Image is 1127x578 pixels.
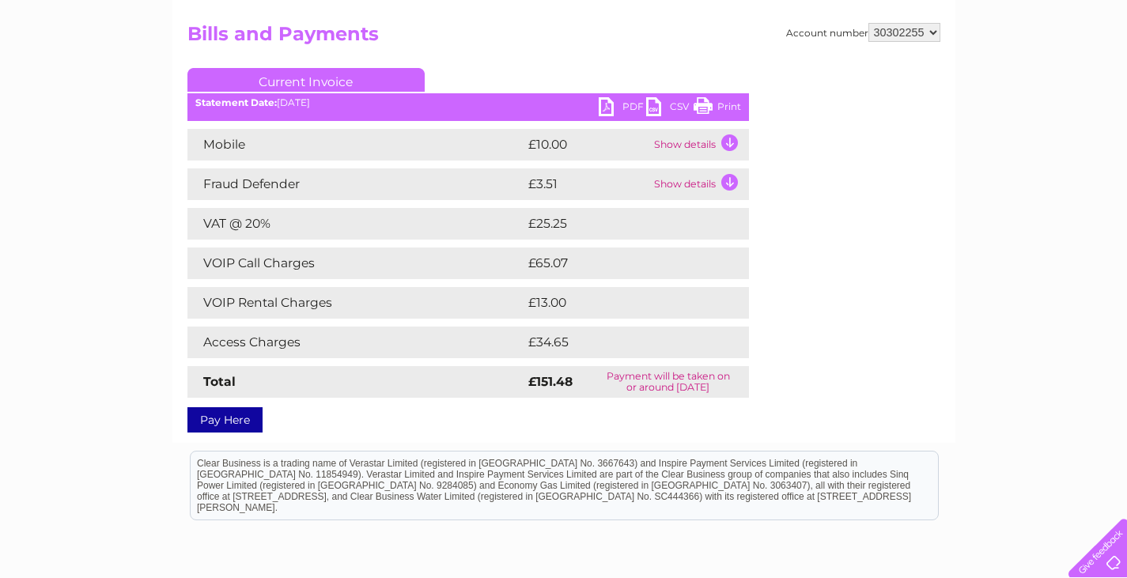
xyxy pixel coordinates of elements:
td: £65.07 [524,247,717,279]
td: Access Charges [187,327,524,358]
a: Water [849,67,879,79]
td: Mobile [187,129,524,161]
td: VAT @ 20% [187,208,524,240]
a: 0333 014 3131 [829,8,938,28]
a: Current Invoice [187,68,425,92]
a: Log out [1076,67,1113,79]
strong: £151.48 [528,374,573,389]
b: Statement Date: [195,96,277,108]
div: Account number [786,23,940,42]
a: Energy [888,67,923,79]
td: £13.00 [524,287,716,319]
h2: Bills and Payments [187,23,940,53]
a: Telecoms [932,67,980,79]
a: Pay Here [187,407,263,433]
td: VOIP Call Charges [187,247,524,279]
div: Clear Business is a trading name of Verastar Limited (registered in [GEOGRAPHIC_DATA] No. 3667643... [191,9,938,77]
a: Contact [1022,67,1061,79]
td: Show details [650,168,749,200]
a: PDF [599,97,646,120]
td: £10.00 [524,129,650,161]
td: £3.51 [524,168,650,200]
td: Fraud Defender [187,168,524,200]
a: CSV [646,97,694,120]
td: Payment will be taken on or around [DATE] [588,366,748,398]
a: Print [694,97,741,120]
td: £25.25 [524,208,717,240]
div: [DATE] [187,97,749,108]
img: logo.png [40,41,120,89]
td: Show details [650,129,749,161]
td: VOIP Rental Charges [187,287,524,319]
a: Blog [989,67,1012,79]
td: £34.65 [524,327,717,358]
strong: Total [203,374,236,389]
